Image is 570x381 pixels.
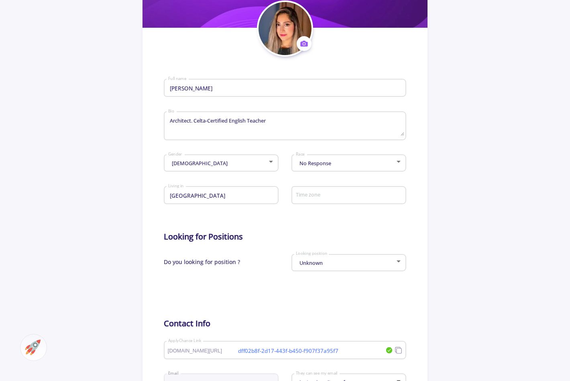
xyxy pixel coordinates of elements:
[170,160,228,167] span: [DEMOGRAPHIC_DATA]
[297,160,331,167] span: No Response
[168,348,237,354] span: [DOMAIN_NAME][URL]
[164,319,406,328] h5: Contact Info
[297,259,323,266] span: Unknown
[164,251,240,280] span: Do you looking for position ?
[164,232,406,242] h5: Looking for Positions
[25,340,41,355] img: ac-market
